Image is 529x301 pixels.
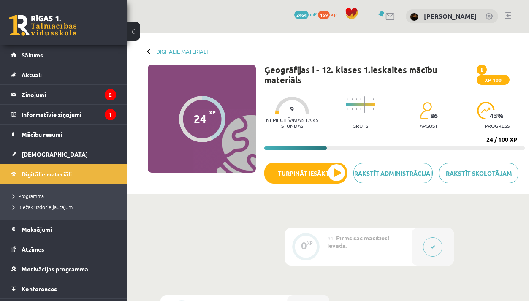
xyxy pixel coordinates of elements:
[347,98,348,100] img: icon-short-line-57e1e144782c952c97e751825c79c345078a6d821885a25fce030b3d8c18986b.svg
[490,112,504,119] span: 43 %
[352,98,353,100] img: icon-short-line-57e1e144782c952c97e751825c79c345078a6d821885a25fce030b3d8c18986b.svg
[430,112,438,119] span: 86
[420,123,438,129] p: apgūst
[11,164,116,184] a: Digitālie materiāli
[294,11,309,19] span: 2464
[11,239,116,259] a: Atzīmes
[22,71,42,79] span: Aktuāli
[424,12,477,20] a: [PERSON_NAME]
[318,11,330,19] span: 169
[11,125,116,144] a: Mācību resursi
[352,108,353,110] img: icon-short-line-57e1e144782c952c97e751825c79c345078a6d821885a25fce030b3d8c18986b.svg
[420,102,432,119] img: students-c634bb4e5e11cddfef0936a35e636f08e4e9abd3cc4e673bd6f9a4125e45ecb1.svg
[9,15,77,36] a: Rīgas 1. Tālmācības vidusskola
[439,163,518,183] a: Rakstīt skolotājam
[105,89,116,100] i: 2
[22,51,43,59] span: Sākums
[11,45,116,65] a: Sākums
[11,85,116,104] a: Ziņojumi2
[360,98,361,100] img: icon-short-line-57e1e144782c952c97e751825c79c345078a6d821885a25fce030b3d8c18986b.svg
[22,130,62,138] span: Mācību resursi
[331,11,336,17] span: xp
[13,192,118,200] a: Programma
[22,265,88,273] span: Motivācijas programma
[307,241,313,245] div: XP
[360,108,361,110] img: icon-short-line-57e1e144782c952c97e751825c79c345078a6d821885a25fce030b3d8c18986b.svg
[11,144,116,164] a: [DEMOGRAPHIC_DATA]
[22,85,116,104] legend: Ziņojumi
[410,13,418,21] img: Paula Lauceniece
[11,220,116,239] a: Maksājumi
[264,117,320,129] p: Nepieciešamais laiks stundās
[485,123,510,129] p: progress
[364,96,365,113] img: icon-long-line-d9ea69661e0d244f92f715978eff75569469978d946b2353a9bb055b3ed8787d.svg
[373,108,374,110] img: icon-short-line-57e1e144782c952c97e751825c79c345078a6d821885a25fce030b3d8c18986b.svg
[22,170,72,178] span: Digitālie materiāli
[347,108,348,110] img: icon-short-line-57e1e144782c952c97e751825c79c345078a6d821885a25fce030b3d8c18986b.svg
[356,98,357,100] img: icon-short-line-57e1e144782c952c97e751825c79c345078a6d821885a25fce030b3d8c18986b.svg
[13,193,44,199] span: Programma
[356,108,357,110] img: icon-short-line-57e1e144782c952c97e751825c79c345078a6d821885a25fce030b3d8c18986b.svg
[353,123,368,129] p: Grūts
[22,105,116,124] legend: Informatīvie ziņojumi
[22,245,44,253] span: Atzīmes
[477,102,495,119] img: icon-progress-161ccf0a02000e728c5f80fcf4c31c7af3da0e1684b2b1d7c360e028c24a22f1.svg
[301,242,307,249] div: 0
[105,109,116,120] i: 1
[11,259,116,279] a: Motivācijas programma
[194,112,206,125] div: 24
[13,203,118,211] a: Biežāk uzdotie jautājumi
[11,65,116,84] a: Aktuāli
[22,285,57,293] span: Konferences
[477,75,510,85] span: XP 100
[327,234,389,249] span: Pirms sāc mācīties! Ievads.
[373,98,374,100] img: icon-short-line-57e1e144782c952c97e751825c79c345078a6d821885a25fce030b3d8c18986b.svg
[209,109,216,115] span: XP
[13,203,74,210] span: Biežāk uzdotie jautājumi
[327,235,334,241] span: #1
[11,105,116,124] a: Informatīvie ziņojumi1
[290,105,294,113] span: 9
[353,163,433,183] a: Rakstīt administrācijai
[264,163,347,184] button: Turpināt iesākto
[264,65,477,85] h1: Ģeogrāfijas i - 12. klases 1.ieskaites mācību materiāls
[156,48,208,54] a: Digitālie materiāli
[22,220,116,239] legend: Maksājumi
[22,150,88,158] span: [DEMOGRAPHIC_DATA]
[11,279,116,298] a: Konferences
[294,11,317,17] a: 2464 mP
[318,11,341,17] a: 169 xp
[310,11,317,17] span: mP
